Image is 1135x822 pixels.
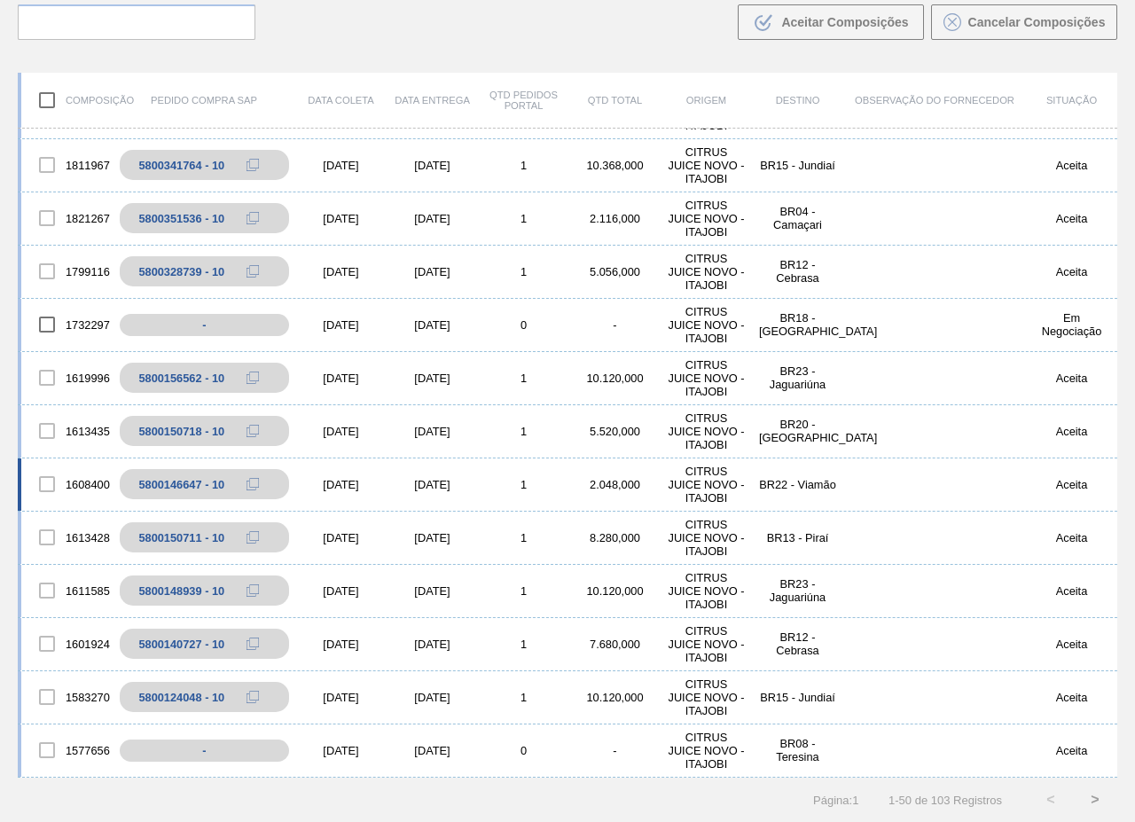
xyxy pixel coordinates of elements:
[138,265,224,278] div: 5800328739 - 10
[661,731,752,771] div: CITRUS JUICE NOVO - ITAJOBI
[661,358,752,398] div: CITRUS JUICE NOVO - ITAJOBI
[752,95,843,106] div: Destino
[569,531,661,544] div: 8.280,000
[478,318,569,332] div: 0
[138,425,224,438] div: 5800150718 - 10
[478,478,569,491] div: 1
[21,306,113,343] div: 1732297
[295,212,387,225] div: [DATE]
[21,359,113,396] div: 1619996
[21,572,113,609] div: 1611585
[235,527,270,548] div: Copiar
[569,638,661,651] div: 7.680,000
[21,732,113,769] div: 1577656
[478,425,569,438] div: 1
[1026,638,1117,651] div: Aceita
[752,577,843,604] div: BR23 - Jaguariúna
[661,199,752,239] div: CITRUS JUICE NOVO - ITAJOBI
[387,212,478,225] div: [DATE]
[661,305,752,345] div: CITRUS JUICE NOVO - ITAJOBI
[752,159,843,172] div: BR15 - Jundiaí
[752,205,843,231] div: BR04 - Camaçari
[138,531,224,544] div: 5800150711 - 10
[478,212,569,225] div: 1
[387,95,478,106] div: Data entrega
[295,744,387,757] div: [DATE]
[661,677,752,717] div: CITRUS JUICE NOVO - ITAJOBI
[138,159,224,172] div: 5800341764 - 10
[1026,584,1117,598] div: Aceita
[968,15,1106,29] span: Cancelar Composições
[1026,159,1117,172] div: Aceita
[387,265,478,278] div: [DATE]
[295,265,387,278] div: [DATE]
[295,691,387,704] div: [DATE]
[661,411,752,451] div: CITRUS JUICE NOVO - ITAJOBI
[138,212,224,225] div: 5800351536 - 10
[21,466,113,503] div: 1608400
[661,252,752,292] div: CITRUS JUICE NOVO - ITAJOBI
[295,531,387,544] div: [DATE]
[752,531,843,544] div: BR13 - Piraí
[661,624,752,664] div: CITRUS JUICE NOVO - ITAJOBI
[1029,778,1073,822] button: <
[661,145,752,185] div: CITRUS JUICE NOVO - ITAJOBI
[478,531,569,544] div: 1
[235,367,270,388] div: Copiar
[138,638,224,651] div: 5800140727 - 10
[1026,265,1117,278] div: Aceita
[478,584,569,598] div: 1
[661,95,752,106] div: Origem
[931,4,1117,40] button: Cancelar Composições
[295,318,387,332] div: [DATE]
[752,630,843,657] div: BR12 - Cebrasa
[387,691,478,704] div: [DATE]
[21,412,113,450] div: 1613435
[569,265,661,278] div: 5.056,000
[295,478,387,491] div: [DATE]
[1026,691,1117,704] div: Aceita
[478,691,569,704] div: 1
[295,159,387,172] div: [DATE]
[235,420,270,442] div: Copiar
[387,318,478,332] div: [DATE]
[387,584,478,598] div: [DATE]
[138,478,224,491] div: 5800146647 - 10
[235,207,270,229] div: Copiar
[387,372,478,385] div: [DATE]
[21,82,113,119] div: Composição
[1026,744,1117,757] div: Aceita
[885,794,1002,807] span: 1 - 50 de 103 Registros
[752,478,843,491] div: BR22 - Viamão
[113,95,295,106] div: Pedido Compra SAP
[1026,425,1117,438] div: Aceita
[569,744,661,757] div: -
[478,744,569,757] div: 0
[235,580,270,601] div: Copiar
[1026,95,1117,106] div: Situação
[295,95,387,106] div: Data coleta
[1026,311,1117,338] div: Em Negociação
[120,740,289,762] div: -
[569,372,661,385] div: 10.120,000
[569,318,661,332] div: -
[1026,372,1117,385] div: Aceita
[781,15,908,29] span: Aceitar Composições
[387,425,478,438] div: [DATE]
[661,518,752,558] div: CITRUS JUICE NOVO - ITAJOBI
[478,638,569,651] div: 1
[138,584,224,598] div: 5800148939 - 10
[387,638,478,651] div: [DATE]
[752,258,843,285] div: BR12 - Cebrasa
[387,744,478,757] div: [DATE]
[21,519,113,556] div: 1613428
[120,314,289,336] div: -
[478,372,569,385] div: 1
[295,425,387,438] div: [DATE]
[661,465,752,505] div: CITRUS JUICE NOVO - ITAJOBI
[295,584,387,598] div: [DATE]
[1026,478,1117,491] div: Aceita
[235,633,270,654] div: Copiar
[661,571,752,611] div: CITRUS JUICE NOVO - ITAJOBI
[295,638,387,651] div: [DATE]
